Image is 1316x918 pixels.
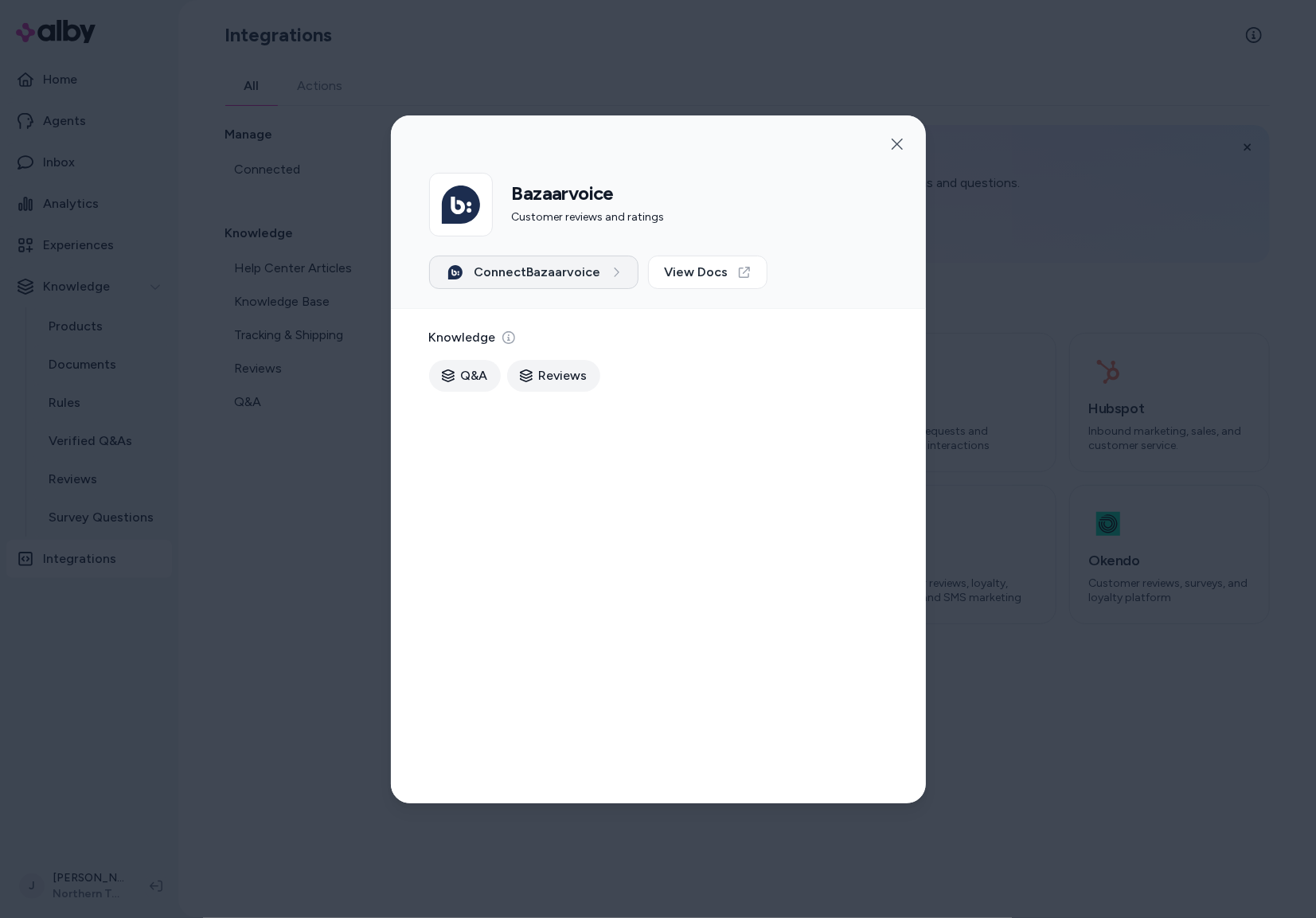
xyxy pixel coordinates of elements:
button: ConnectBazaarvoice [429,256,638,289]
p: Customer reviews and ratings [512,209,665,227]
p: Knowledge [429,328,515,347]
h2: Bazaarvoice [512,182,665,205]
span: Connect Bazaarvoice [474,263,601,282]
span: Reviews [539,366,588,385]
a: View Docs [648,256,767,289]
span: View Docs [665,263,728,282]
span: Q&A [461,366,488,385]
